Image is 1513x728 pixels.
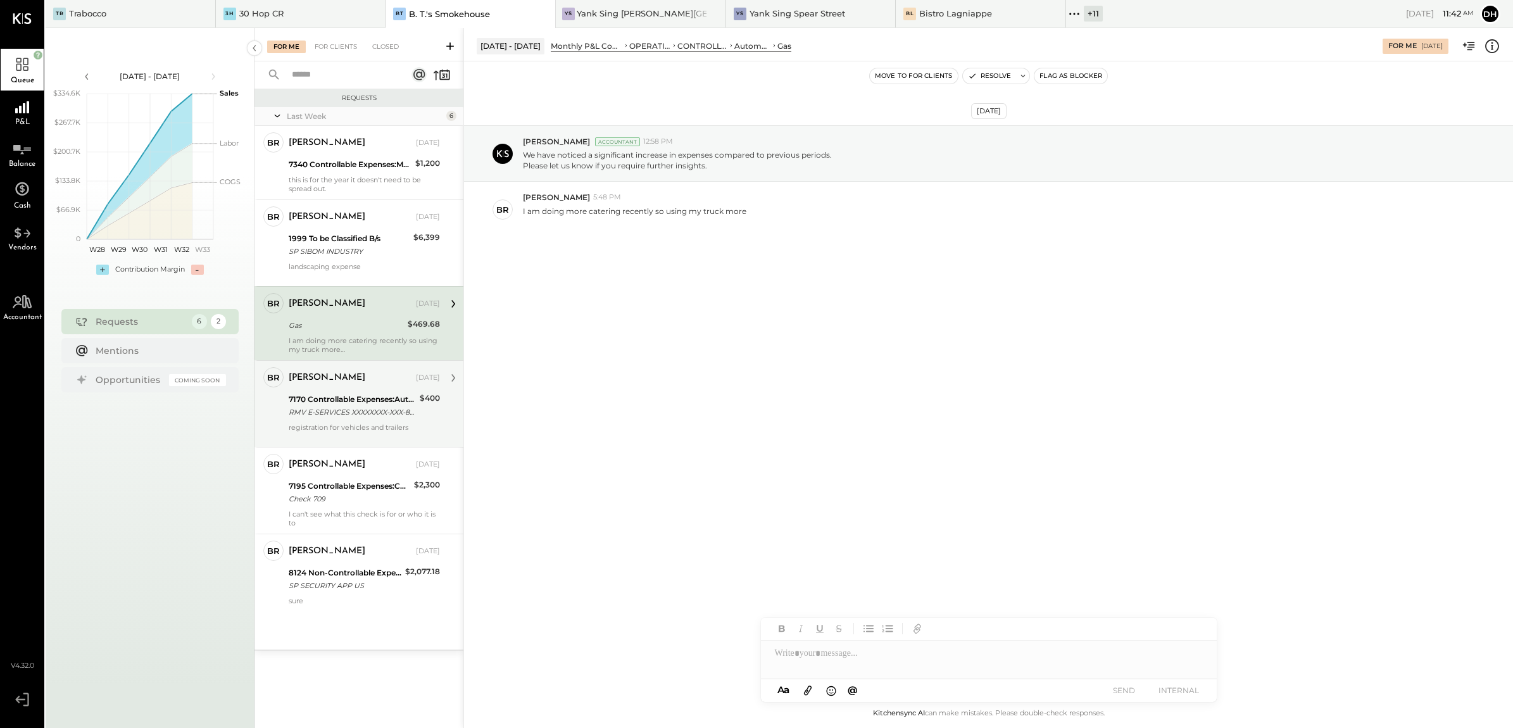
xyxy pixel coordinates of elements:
[903,8,916,20] div: BL
[289,567,401,579] div: 8124 Non-Controllable Expenses:Occupancy:Utilities:Security System
[879,620,896,637] button: Ordered List
[1406,8,1474,20] div: [DATE]
[420,392,440,405] div: $400
[1,91,44,132] a: P&L
[593,192,621,203] span: 5:48 PM
[110,245,126,254] text: W29
[784,684,789,696] span: a
[174,245,189,254] text: W32
[239,8,284,20] div: 30 Hop CR
[54,118,80,127] text: $267.7K
[844,682,862,698] button: @
[76,234,80,243] text: 0
[211,314,226,329] div: 2
[523,136,590,147] span: [PERSON_NAME]
[289,175,440,193] div: this is for the year it doesn't need to be spread out.
[192,314,207,329] div: 6
[223,8,236,20] div: 3H
[289,211,365,223] div: [PERSON_NAME]
[289,596,440,605] div: sure
[870,68,958,84] button: Move to for clients
[96,373,163,386] div: Opportunities
[289,493,410,505] div: Check 709
[831,620,847,637] button: Strikethrough
[562,8,575,20] div: YS
[414,479,440,491] div: $2,300
[1153,682,1204,699] button: INTERNAL
[409,8,490,20] div: B. T.'s Smokehouse
[446,111,456,121] div: 6
[1034,68,1107,84] button: Flag as Blocker
[551,41,623,51] div: Monthly P&L Comparison
[289,336,440,354] div: I am doing more catering recently so using my truck more
[477,38,544,54] div: [DATE] - [DATE]
[415,157,440,170] div: $1,200
[1,49,44,91] a: Queue
[267,41,306,53] div: For Me
[750,8,845,20] div: Yank Sing Spear Street
[416,212,440,222] div: [DATE]
[287,111,443,122] div: Last Week
[96,315,185,328] div: Requests
[267,458,280,470] div: br
[496,204,509,216] div: br
[289,423,440,441] div: registration for vehicles and trailers
[289,232,410,245] div: 1999 To be Classified B/s
[115,265,185,275] div: Contribution Margin
[8,244,37,251] span: Vendors
[416,373,440,383] div: [DATE]
[416,460,440,470] div: [DATE]
[734,41,771,51] div: Automobile Expense
[366,41,405,53] div: Closed
[523,206,746,227] p: I am doing more catering recently so using my truck more
[267,372,280,384] div: br
[53,147,80,156] text: $200.7K
[153,245,167,254] text: W31
[3,313,42,321] span: Accountant
[55,176,80,185] text: $133.8K
[11,77,34,84] span: Queue
[677,41,728,51] div: CONTROLLABLE EXPENSES
[595,137,640,146] div: Accountant
[89,245,105,254] text: W28
[289,393,416,406] div: 7170 Controllable Expenses:Automobile Expense:Registration Fees
[577,8,706,20] div: Yank Sing [PERSON_NAME][GEOGRAPHIC_DATA]
[267,545,280,557] div: br
[629,41,671,51] div: OPERATING EXPENSES
[69,8,106,20] div: Trabocco
[169,374,226,386] div: Coming Soon
[734,8,746,20] div: YS
[261,94,457,103] div: Requests
[220,89,239,97] text: Sales
[96,265,109,275] div: +
[393,8,406,20] div: BT
[1480,4,1500,24] button: Dh
[289,372,365,384] div: [PERSON_NAME]
[1,132,44,174] a: Balance
[53,8,66,20] div: Tr
[191,265,204,275] div: -
[643,137,673,147] span: 12:58 PM
[289,579,401,592] div: SP SECURITY APP US
[289,298,365,310] div: [PERSON_NAME]
[416,546,440,556] div: [DATE]
[774,683,794,697] button: Aa
[15,118,30,126] span: P&L
[860,620,877,637] button: Unordered List
[9,160,35,168] span: Balance
[919,8,992,20] div: Bistro Lagniappe
[793,620,809,637] button: Italic
[131,245,147,254] text: W30
[1084,6,1103,22] div: + 11
[289,510,440,527] div: I can't see what this check is for or who it is to
[289,262,440,280] div: landscaping expense
[1388,41,1417,51] div: For Me
[267,211,280,223] div: br
[777,41,791,51] div: Gas
[408,318,440,330] div: $469.68
[308,41,363,53] div: For Clients
[14,202,31,210] span: Cash
[523,149,832,171] p: We have noticed a significant increase in expenses compared to previous periods. Please let us kn...
[1,174,44,216] a: Cash
[289,158,411,171] div: 7340 Controllable Expenses:Marketing/Advertising Parent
